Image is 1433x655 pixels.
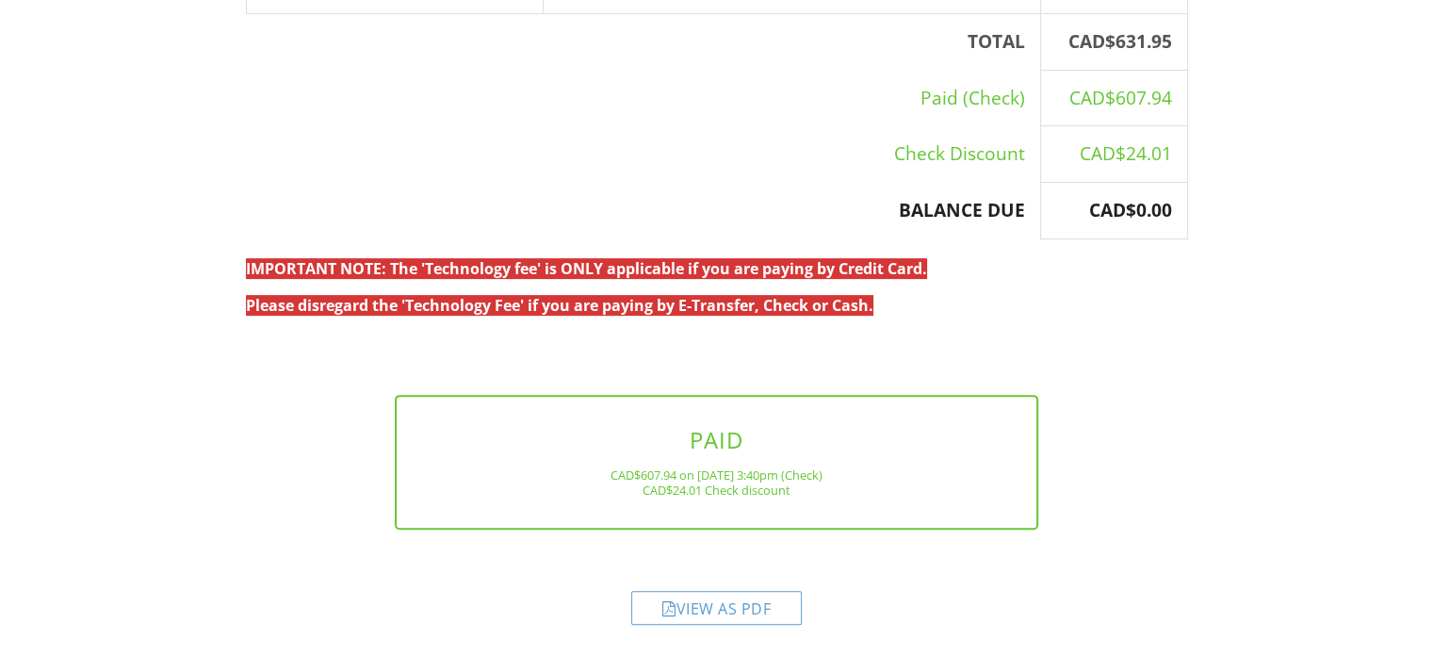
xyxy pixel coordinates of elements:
[427,427,1006,452] h3: PAID
[631,603,802,624] a: View as PDF
[631,591,802,625] div: View as PDF
[246,126,1041,183] td: Check Discount
[427,483,1006,498] div: CAD$24.01 Check discount
[427,467,1006,483] div: CAD$607.94 on [DATE] 3:40pm (Check)
[246,258,927,279] span: IMPORTANT NOTE: The 'Technology fee' is ONLY applicable if you are paying by Credit Card.
[1041,183,1187,239] th: CAD$0.00
[246,295,873,316] span: Please disregard the 'Technology Fee' if you are paying by E-Transfer, Check or Cash.
[246,183,1041,239] th: BALANCE DUE
[1041,126,1187,183] td: CAD$24.01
